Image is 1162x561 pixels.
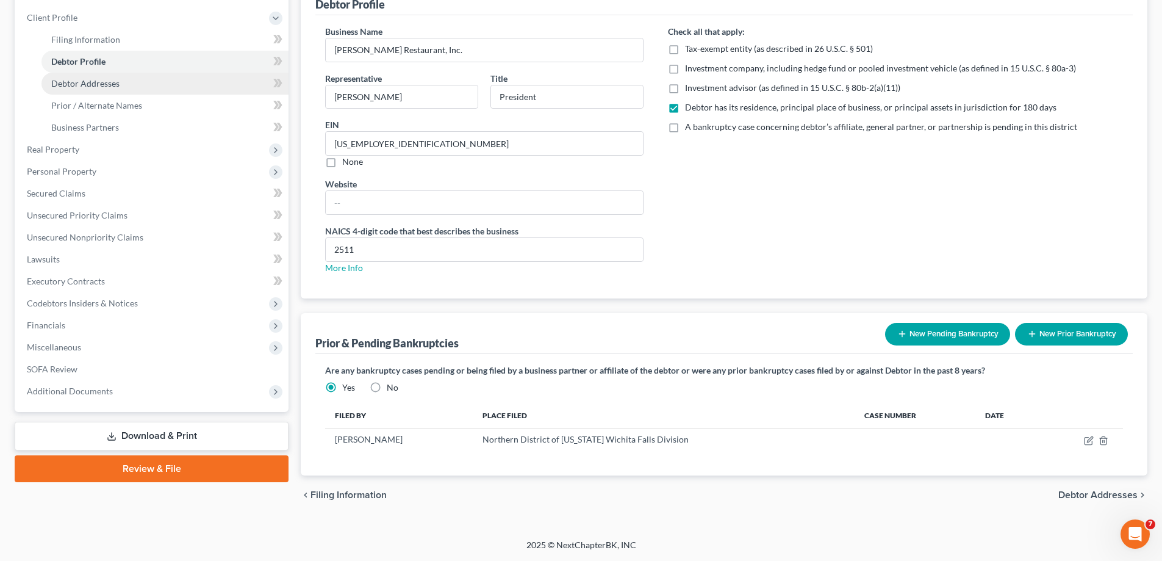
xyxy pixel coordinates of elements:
span: Prior / Alternate Names [51,100,142,110]
a: Unsecured Nonpriority Claims [17,226,289,248]
label: No [387,382,398,394]
span: Unsecured Priority Claims [27,210,127,220]
input: -- [326,132,643,155]
span: Personal Property [27,166,96,176]
span: Financials [27,320,65,330]
label: None [342,156,363,168]
span: Client Profile [27,12,77,23]
span: Executory Contracts [27,276,105,286]
span: Investment advisor (as defined in 15 U.S.C. § 80b-2(a)(11)) [685,82,900,93]
span: Debtor Addresses [51,78,120,89]
th: Place Filed [473,404,855,428]
span: Real Property [27,144,79,154]
span: Unsecured Nonpriority Claims [27,232,143,242]
label: Are any bankruptcy cases pending or being filed by a business partner or affiliate of the debtor ... [325,364,1123,377]
span: 7 [1146,519,1155,529]
a: Download & Print [15,422,289,451]
span: Miscellaneous [27,342,81,352]
span: Additional Documents [27,386,113,396]
button: chevron_left Filing Information [301,490,387,500]
input: Enter name... [326,38,643,62]
button: Debtor Addresses chevron_right [1058,490,1147,500]
th: Date [975,404,1041,428]
i: chevron_left [301,490,310,500]
span: A bankruptcy case concerning debtor’s affiliate, general partner, or partnership is pending in th... [685,121,1077,132]
label: NAICS 4-digit code that best describes the business [325,225,518,237]
input: Enter representative... [326,85,478,109]
span: Codebtors Insiders & Notices [27,298,138,308]
label: Check all that apply: [668,25,745,38]
span: Secured Claims [27,188,85,198]
a: Prior / Alternate Names [41,95,289,117]
span: Tax-exempt entity (as described in 26 U.S.C. § 501) [685,43,873,54]
label: Website [325,178,357,190]
span: Debtor Profile [51,56,106,67]
input: XXXX [326,238,643,261]
span: Filing Information [310,490,387,500]
td: [PERSON_NAME] [325,428,473,451]
td: Northern District of [US_STATE] Wichita Falls Division [473,428,855,451]
label: Representative [325,72,382,85]
input: Enter title... [491,85,643,109]
a: Executory Contracts [17,270,289,292]
th: Case Number [855,404,975,428]
a: Lawsuits [17,248,289,270]
a: Review & File [15,455,289,482]
div: Prior & Pending Bankruptcies [315,336,459,350]
button: New Prior Bankruptcy [1015,323,1128,346]
span: Debtor Addresses [1058,490,1138,500]
label: Yes [342,382,355,394]
div: 2025 © NextChapterBK, INC [234,539,929,561]
a: Debtor Addresses [41,73,289,95]
span: SOFA Review [27,364,77,374]
label: Business Name [325,25,382,38]
a: Filing Information [41,29,289,51]
input: -- [326,191,643,214]
a: More Info [325,262,363,273]
th: Filed By [325,404,473,428]
a: Business Partners [41,117,289,139]
a: Debtor Profile [41,51,289,73]
button: New Pending Bankruptcy [885,323,1010,346]
span: Lawsuits [27,254,60,264]
label: Title [490,72,507,85]
span: Investment company, including hedge fund or pooled investment vehicle (as defined in 15 U.S.C. § ... [685,63,1076,73]
a: SOFA Review [17,358,289,380]
span: Filing Information [51,34,120,45]
iframe: Intercom live chat [1121,519,1150,549]
span: Debtor has its residence, principal place of business, or principal assets in jurisdiction for 18... [685,102,1056,112]
label: EIN [325,118,339,131]
i: chevron_right [1138,490,1147,500]
a: Unsecured Priority Claims [17,204,289,226]
a: Secured Claims [17,183,289,204]
span: Business Partners [51,122,119,132]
